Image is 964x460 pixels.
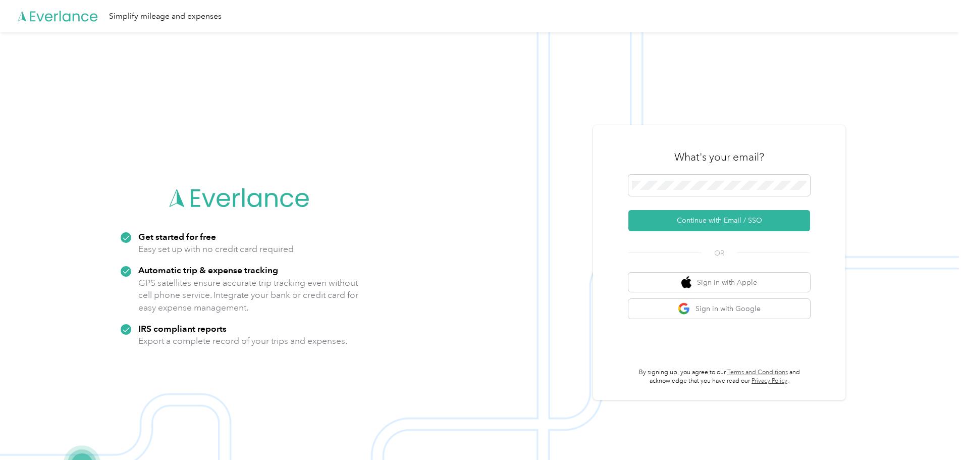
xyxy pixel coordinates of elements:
[628,368,810,386] p: By signing up, you agree to our and acknowledge that you have read our .
[727,369,788,376] a: Terms and Conditions
[674,150,764,164] h3: What's your email?
[138,335,347,347] p: Export a complete record of your trips and expenses.
[628,210,810,231] button: Continue with Email / SSO
[678,302,690,315] img: google logo
[138,243,294,255] p: Easy set up with no credit card required
[138,323,227,334] strong: IRS compliant reports
[752,377,787,385] a: Privacy Policy
[681,276,691,289] img: apple logo
[138,277,359,314] p: GPS satellites ensure accurate trip tracking even without cell phone service. Integrate your bank...
[109,10,222,23] div: Simplify mileage and expenses
[138,231,216,242] strong: Get started for free
[702,248,737,259] span: OR
[138,265,278,275] strong: Automatic trip & expense tracking
[628,299,810,319] button: google logoSign in with Google
[628,273,810,292] button: apple logoSign in with Apple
